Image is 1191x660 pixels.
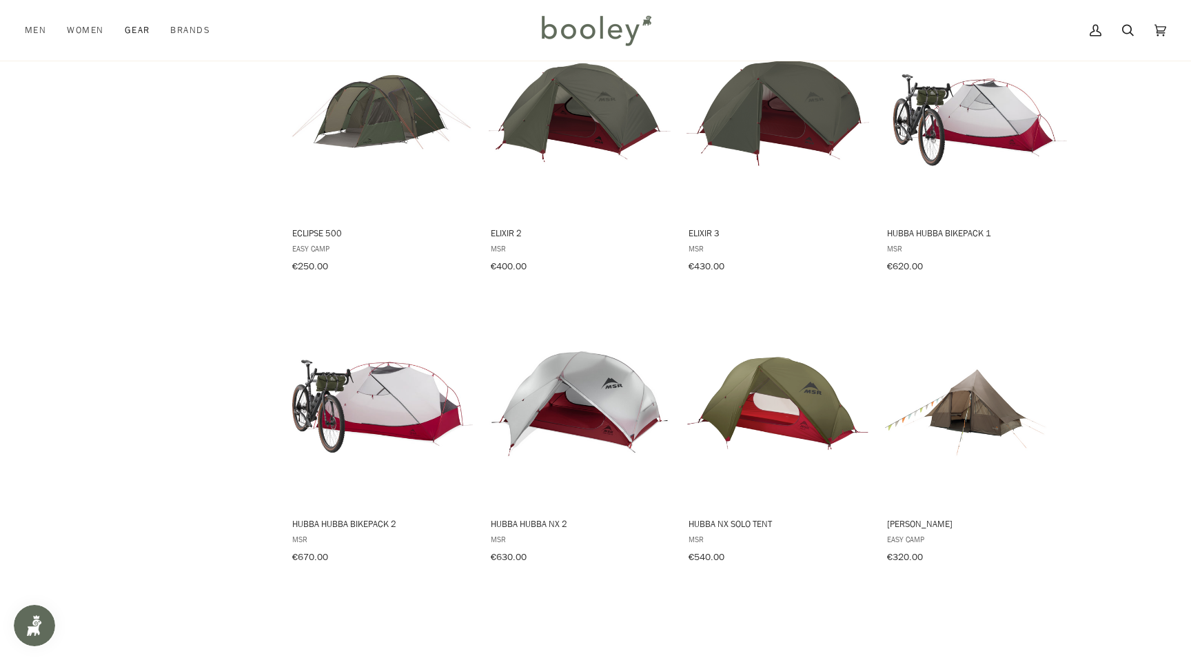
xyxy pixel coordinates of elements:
span: Hubba Hubba Bikepack 2 [292,517,471,530]
span: €540.00 [689,550,724,564]
span: €630.00 [491,550,527,564]
span: Hubba Hubba NX 2 [491,517,669,530]
span: Easy Camp [292,243,471,254]
img: Eclipse 500 Rustic Green - Booley Galway [290,21,473,204]
span: MSR [887,243,1066,254]
span: Eclipse 500 [292,227,471,239]
span: MSR [689,533,867,545]
span: €670.00 [292,550,328,564]
span: Elixir 2 [491,227,669,239]
span: Women [67,23,103,37]
img: MSR Hubba Hubba Bikepack 1 Green - Booley Galway [885,21,1068,204]
span: MSR [491,243,669,254]
img: MSR Hubba Hubba NX 2 Grey - Booley Galway [489,313,671,495]
span: Hubba Hubba Bikepack 1 [887,227,1066,239]
a: Elixir 2 [489,10,671,277]
span: €620.00 [887,260,923,273]
span: MSR [292,533,471,545]
span: MSR [689,243,867,254]
a: Hubba Hubba Bikepack 2 [290,300,473,568]
a: Orsa Cabin [885,300,1068,568]
a: Hubba Hubba NX 2 [489,300,671,568]
span: Gear [125,23,150,37]
span: Hubba NX Solo Tent [689,517,867,530]
span: €250.00 [292,260,328,273]
iframe: Button to open loyalty program pop-up [14,605,55,646]
img: MSR Hubba Hubba Bikepack 2 Green - Booley Galway [290,313,473,495]
span: Easy Camp [887,533,1066,545]
a: Elixir 3 [686,10,869,277]
span: €320.00 [887,550,923,564]
a: Eclipse 500 [290,10,473,277]
img: MSR Hubba NX Solo Tent - Booley Galway [686,313,869,495]
span: €430.00 [689,260,724,273]
span: [PERSON_NAME] [887,517,1066,530]
span: Elixir 3 [689,227,867,239]
img: Booley [536,10,656,50]
span: Men [25,23,46,37]
span: €400.00 [491,260,527,273]
span: Brands [170,23,210,37]
img: MSR Elixir 2 Green - Booley Galway [489,21,671,204]
img: MSR Elixir 3 Green - Booley Galway [686,21,869,204]
span: MSR [491,533,669,545]
img: Easy Camp Orsa Cabin Dark Sand - Booley Galway [885,313,1068,495]
a: Hubba NX Solo Tent [686,300,869,568]
a: Hubba Hubba Bikepack 1 [885,10,1068,277]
